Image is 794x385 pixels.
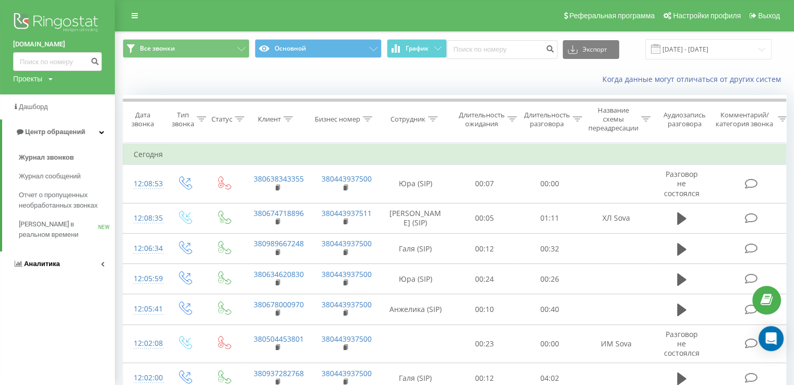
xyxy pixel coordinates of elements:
a: 380678000970 [254,299,304,309]
span: Центр обращений [25,128,85,136]
span: Разговор не состоялся [664,329,700,358]
div: Бизнес номер [315,115,360,124]
a: 380443937500 [322,269,372,279]
div: Дата звонка [123,111,162,128]
div: Комментарий/категория звонка [714,111,775,128]
td: [PERSON_NAME] (SIP) [379,203,452,233]
td: 00:10 [452,294,517,324]
td: 00:26 [517,264,583,294]
div: Статус [211,115,232,124]
td: 00:23 [452,324,517,363]
td: Юра (SIP) [379,264,452,294]
div: Сотрудник [390,115,425,124]
td: 00:12 [452,234,517,264]
div: Название схемы переадресации [588,106,638,133]
a: Журнал сообщений [19,167,115,186]
a: Журнал звонков [19,148,115,167]
a: 380443937500 [322,368,372,378]
a: 380989667248 [254,238,304,248]
div: 12:08:35 [134,208,155,228]
td: 00:05 [452,203,517,233]
span: Журнал звонков [19,152,74,163]
td: ХЛ Sova [583,203,650,233]
a: [PERSON_NAME] в реальном времениNEW [19,215,115,244]
div: Проекты [13,74,42,84]
td: 00:32 [517,234,583,264]
td: 00:00 [517,324,583,363]
span: Настройки профиля [673,11,741,20]
td: 00:07 [452,165,517,203]
button: Экспорт [563,40,619,59]
span: Дашборд [19,103,48,111]
td: 00:40 [517,294,583,324]
span: Отчет о пропущенных необработанных звонках [19,190,110,211]
input: Поиск по номеру [447,40,558,59]
button: Все звонки [123,39,250,58]
span: Все звонки [140,44,175,53]
a: 380443937500 [322,174,372,184]
img: Ringostat logo [13,10,102,37]
button: График [387,39,447,58]
div: Длительность разговора [524,111,570,128]
td: 00:24 [452,264,517,294]
a: 380504453801 [254,334,304,344]
a: 380443937500 [322,238,372,248]
a: Отчет о пропущенных необработанных звонках [19,186,115,215]
a: 380937282768 [254,368,304,378]
td: 00:00 [517,165,583,203]
div: 12:08:53 [134,174,155,194]
span: Аналитика [24,260,60,268]
div: Тип звонка [172,111,194,128]
a: 380674718896 [254,208,304,218]
div: Аудиозапись разговора [659,111,710,128]
a: Когда данные могут отличаться от других систем [602,74,786,84]
span: Реферальная программа [569,11,655,20]
a: 380638343355 [254,174,304,184]
a: 380443937500 [322,299,372,309]
div: 12:05:59 [134,269,155,289]
div: Open Intercom Messenger [759,326,784,351]
a: 380443937511 [322,208,372,218]
span: [PERSON_NAME] в реальном времени [19,219,98,240]
span: Выход [758,11,780,20]
div: Клиент [258,115,281,124]
a: [DOMAIN_NAME] [13,39,102,50]
td: Сегодня [123,144,791,165]
td: Галя (SIP) [379,234,452,264]
td: Анжелика (SIP) [379,294,452,324]
input: Поиск по номеру [13,52,102,71]
a: 380634620830 [254,269,304,279]
div: 12:05:41 [134,299,155,319]
td: Юра (SIP) [379,165,452,203]
a: 380443937500 [322,334,372,344]
span: График [406,45,429,52]
div: Длительность ожидания [459,111,505,128]
div: 12:02:08 [134,333,155,354]
div: 12:06:34 [134,238,155,259]
span: Журнал сообщений [19,171,80,182]
a: Центр обращений [2,119,115,145]
button: Основной [255,39,382,58]
td: ИМ Sova [583,324,650,363]
td: 01:11 [517,203,583,233]
span: Разговор не состоялся [664,169,700,198]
